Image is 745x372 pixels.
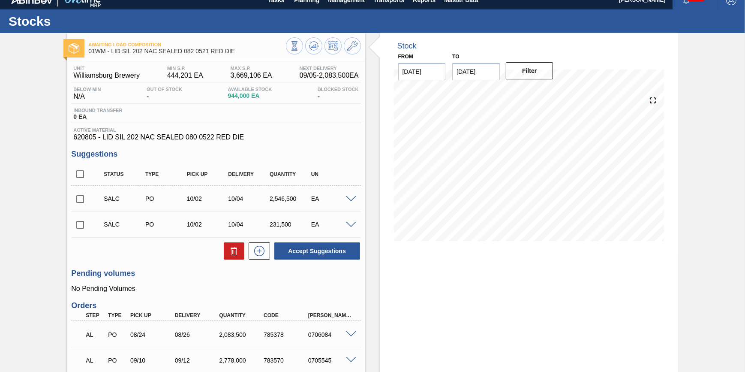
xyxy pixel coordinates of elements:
[226,171,272,177] div: Delivery
[309,171,355,177] div: UN
[185,195,231,202] div: 10/02/2025
[106,357,129,364] div: Purchase order
[305,37,322,54] button: Update Chart
[324,37,342,54] button: Schedule Inventory
[173,357,222,364] div: 09/12/2025
[173,312,222,318] div: Delivery
[73,133,358,141] span: 620805 - LID SIL 202 NAC SEALED 080 0522 RED DIE
[69,43,79,54] img: Ícone
[306,312,355,318] div: [PERSON_NAME]. ID
[71,87,103,100] div: N/A
[452,54,459,60] label: to
[73,72,140,79] span: Williamsburg Brewery
[84,312,106,318] div: Step
[143,221,189,228] div: Purchase order
[318,87,359,92] span: Blocked Stock
[73,87,101,92] span: Below Min
[309,195,355,202] div: EA
[71,150,360,159] h3: Suggestions
[261,312,311,318] div: Code
[274,242,360,260] button: Accept Suggestions
[71,301,360,310] h3: Orders
[306,357,355,364] div: 0705545
[306,331,355,338] div: 0706084
[267,195,313,202] div: 2,546,500
[226,195,272,202] div: 10/04/2025
[167,66,203,71] span: MIN S.P.
[84,325,106,344] div: Awaiting Load Composition
[73,66,140,71] span: Unit
[9,16,161,26] h1: Stocks
[300,66,359,71] span: Next Delivery
[102,171,147,177] div: Status
[185,221,231,228] div: 10/02/2025
[73,108,122,113] span: Inbound Transfer
[88,48,285,54] span: 01WM - LID SIL 202 NAC SEALED 082 0521 RED DIE
[300,72,359,79] span: 09/05 - 2,083,500 EA
[231,66,272,71] span: MAX S.P.
[398,63,446,80] input: mm/dd/yyyy
[102,195,147,202] div: Suggestion Awaiting Load Composition
[173,331,222,338] div: 08/26/2025
[226,221,272,228] div: 10/04/2025
[228,93,272,99] span: 944,000 EA
[397,42,417,51] div: Stock
[73,127,358,133] span: Active Material
[185,171,231,177] div: Pick up
[217,331,266,338] div: 2,083,500
[267,221,313,228] div: 231,500
[286,37,303,54] button: Stocks Overview
[128,357,177,364] div: 09/10/2025
[106,331,129,338] div: Purchase order
[270,242,361,260] div: Accept Suggestions
[244,242,270,260] div: New suggestion
[344,37,361,54] button: Go to Master Data / General
[147,87,182,92] span: Out Of Stock
[315,87,361,100] div: -
[128,312,177,318] div: Pick up
[267,171,313,177] div: Quantity
[217,312,266,318] div: Quantity
[261,357,311,364] div: 783570
[71,269,360,278] h3: Pending volumes
[231,72,272,79] span: 3,669,106 EA
[167,72,203,79] span: 444,201 EA
[143,195,189,202] div: Purchase order
[398,54,413,60] label: From
[144,87,184,100] div: -
[261,331,311,338] div: 785378
[143,171,189,177] div: Type
[506,62,553,79] button: Filter
[217,357,266,364] div: 2,778,000
[128,331,177,338] div: 08/24/2025
[88,42,285,47] span: Awaiting Load Composition
[86,357,104,364] p: AL
[102,221,147,228] div: Suggestion Awaiting Load Composition
[84,351,106,370] div: Awaiting Load Composition
[309,221,355,228] div: EA
[86,331,104,338] p: AL
[452,63,500,80] input: mm/dd/yyyy
[73,114,122,120] span: 0 EA
[71,285,360,293] p: No Pending Volumes
[228,87,272,92] span: Available Stock
[106,312,129,318] div: Type
[219,242,244,260] div: Delete Suggestions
